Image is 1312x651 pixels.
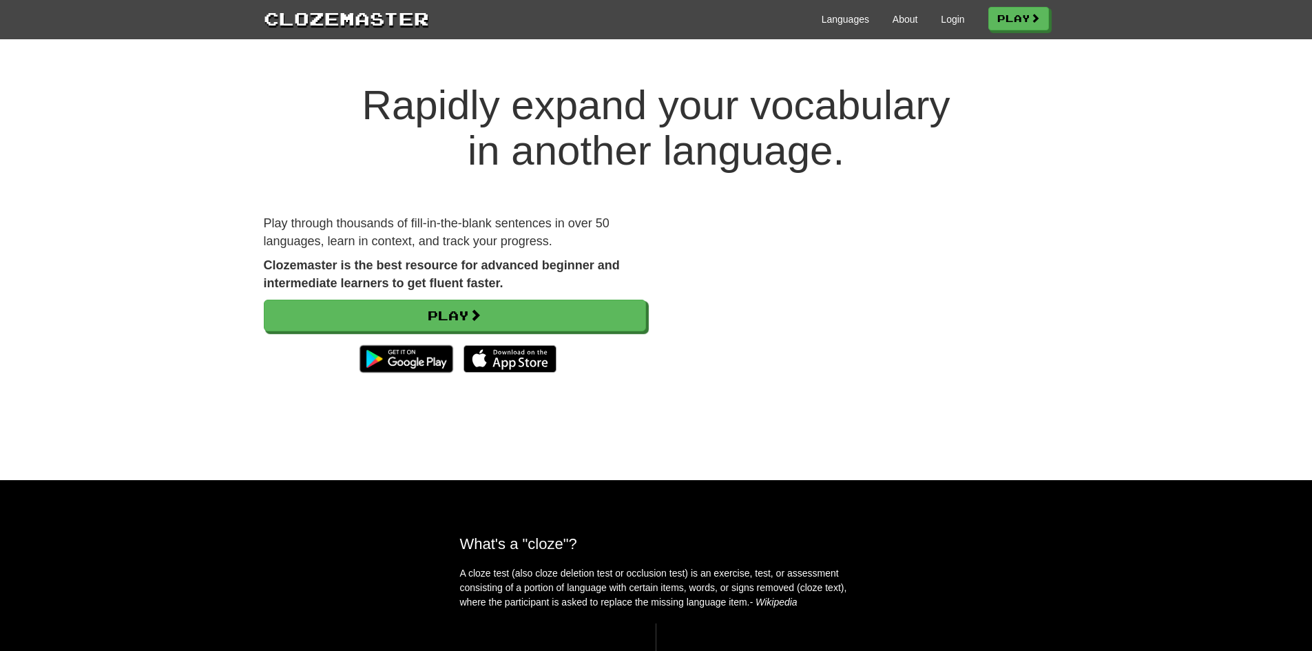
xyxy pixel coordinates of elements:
[460,535,853,552] h2: What's a "cloze"?
[941,12,964,26] a: Login
[264,215,646,250] p: Play through thousands of fill-in-the-blank sentences in over 50 languages, learn in context, and...
[988,7,1049,30] a: Play
[264,258,620,290] strong: Clozemaster is the best resource for advanced beginner and intermediate learners to get fluent fa...
[353,338,459,380] img: Get it on Google Play
[264,6,429,31] a: Clozemaster
[893,12,918,26] a: About
[750,597,798,608] em: - Wikipedia
[264,300,646,331] a: Play
[822,12,869,26] a: Languages
[460,566,853,610] p: A cloze test (also cloze deletion test or occlusion test) is an exercise, test, or assessment con...
[464,345,556,373] img: Download_on_the_App_Store_Badge_US-UK_135x40-25178aeef6eb6b83b96f5f2d004eda3bffbb37122de64afbaef7...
